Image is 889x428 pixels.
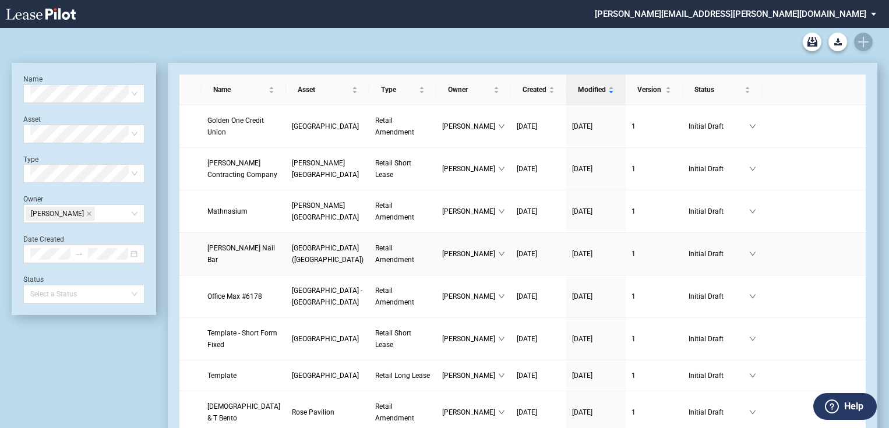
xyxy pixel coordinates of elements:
md-menu: Download Blank Form List [825,33,851,51]
a: [DATE] [517,370,560,381]
a: [DEMOGRAPHIC_DATA] & T Bento [207,401,280,424]
span: 1 [632,207,636,215]
span: [DATE] [572,408,592,416]
span: Retail Short Lease [375,329,411,349]
a: Office Max #6178 [207,291,280,302]
span: to [75,250,83,258]
span: Stephanie Deaver [26,207,95,221]
span: [PERSON_NAME] [442,121,498,132]
a: [DATE] [572,370,620,381]
a: [GEOGRAPHIC_DATA] [292,370,364,381]
a: Golden One Credit Union [207,115,280,138]
a: Retail Short Lease [375,157,431,181]
span: Gateway Plaza - Vallejo [292,286,362,306]
span: close [86,211,92,217]
span: down [498,335,505,342]
th: Owner [436,75,510,105]
span: [DATE] [517,372,537,380]
a: Retail Amendment [375,242,431,266]
span: Retail Amendment [375,244,414,264]
span: Golden One Credit Union [207,116,264,136]
a: [DATE] [572,291,620,302]
a: Mathnasium [207,206,280,217]
span: Retail Amendment [375,116,414,136]
a: [DATE] [517,333,560,345]
span: 1 [632,408,636,416]
span: Initial Draft [689,291,749,302]
span: [PERSON_NAME] [442,206,498,217]
span: Montebello Plaza [292,335,359,343]
span: down [498,123,505,130]
span: [DATE] [572,165,592,173]
span: [PERSON_NAME] [442,370,498,381]
a: [DATE] [572,121,620,132]
span: [PERSON_NAME] [31,207,84,220]
span: Retail Long Lease [375,372,430,380]
span: Initial Draft [689,163,749,175]
span: 1 [632,292,636,300]
label: Date Created [23,235,64,243]
label: Status [23,275,44,284]
span: [DATE] [517,250,537,258]
a: [DATE] [517,248,560,260]
span: Modified [578,84,606,95]
span: Owner [448,84,491,95]
a: 1 [632,333,678,345]
th: Version [626,75,683,105]
a: [GEOGRAPHIC_DATA] - [GEOGRAPHIC_DATA] [292,285,364,308]
a: [GEOGRAPHIC_DATA] [292,333,364,345]
a: 1 [632,121,678,132]
a: [DATE] [517,121,560,132]
span: Name [213,84,266,95]
span: Initial Draft [689,248,749,260]
a: 1 [632,206,678,217]
span: Retail Amendment [375,201,414,221]
a: 1 [632,370,678,381]
span: down [498,208,505,215]
span: [PERSON_NAME] [442,333,498,345]
th: Modified [566,75,626,105]
button: Help [813,393,877,420]
label: Name [23,75,43,83]
span: Initial Draft [689,333,749,345]
label: Owner [23,195,43,203]
span: [PERSON_NAME] [442,248,498,260]
span: Type [381,84,417,95]
span: Mathnasium [207,207,248,215]
span: Rose Pavilion [292,408,334,416]
a: 1 [632,248,678,260]
a: [PERSON_NAME][GEOGRAPHIC_DATA] [292,200,364,223]
span: [DATE] [517,292,537,300]
a: [DATE] [517,291,560,302]
span: Bristol Plaza (CA) [292,244,364,264]
span: Asset [298,84,350,95]
span: Felicita Town Center [292,201,359,221]
span: 1 [632,250,636,258]
span: 1 [632,122,636,130]
a: Retail Long Lease [375,370,431,381]
a: [DATE] [572,163,620,175]
span: down [498,293,505,300]
span: [DATE] [517,207,537,215]
span: [DATE] [517,408,537,416]
span: [DATE] [517,122,537,130]
a: Retail Amendment [375,200,431,223]
span: down [498,409,505,416]
span: [PERSON_NAME] [442,406,498,418]
a: Retail Amendment [375,115,431,138]
th: Asset [286,75,369,105]
span: swap-right [75,250,83,258]
span: down [749,409,756,416]
th: Type [369,75,437,105]
span: Template [207,372,237,380]
span: Montebello Plaza [292,372,359,380]
a: [GEOGRAPHIC_DATA] [292,121,364,132]
a: Retail Amendment [375,401,431,424]
span: Bakersfield Plaza [292,122,359,130]
span: Retail Amendment [375,402,414,422]
span: Chick & T Bento [207,402,280,422]
a: Archive [803,33,821,51]
a: Template [207,370,280,381]
label: Help [844,399,863,414]
a: Retail Amendment [375,285,431,308]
